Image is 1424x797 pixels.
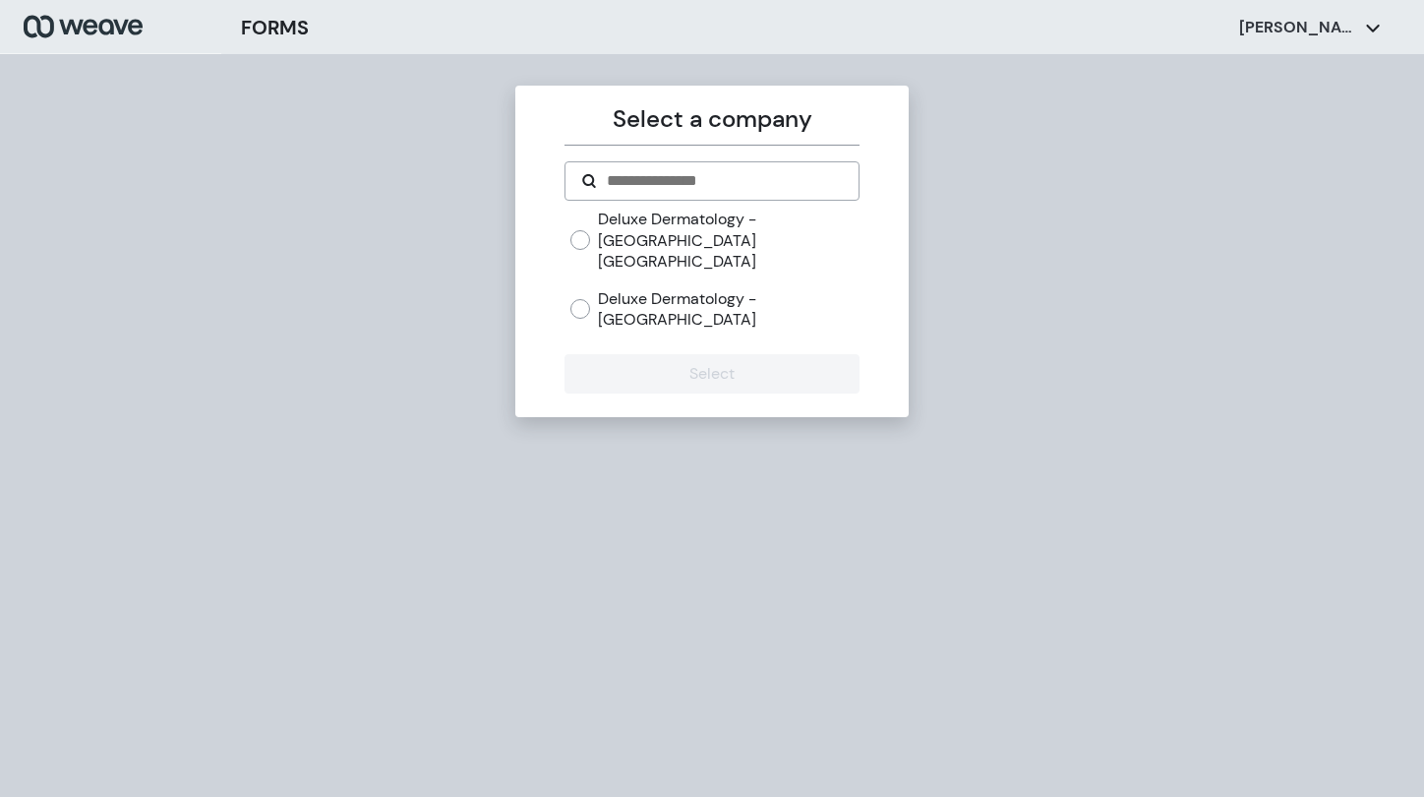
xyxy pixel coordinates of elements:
button: Select [564,354,859,394]
h3: FORMS [241,13,309,42]
label: Deluxe Dermatology - [GEOGRAPHIC_DATA] [GEOGRAPHIC_DATA] [598,209,859,273]
p: Select a company [564,101,859,137]
input: Search [605,169,842,193]
p: [PERSON_NAME] [1239,17,1357,38]
label: Deluxe Dermatology - [GEOGRAPHIC_DATA] [598,288,859,331]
